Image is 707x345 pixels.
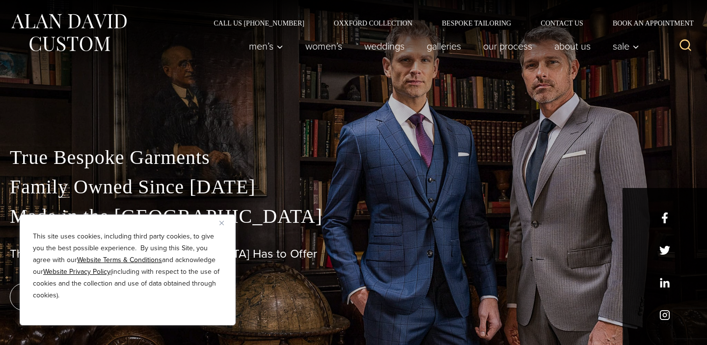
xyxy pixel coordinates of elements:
[77,255,162,265] a: Website Terms & Conditions
[613,41,639,51] span: Sale
[219,217,231,229] button: Close
[199,20,697,27] nav: Secondary Navigation
[472,36,544,56] a: Our Process
[10,11,128,54] img: Alan David Custom
[10,283,147,311] a: book an appointment
[199,20,319,27] a: Call Us [PHONE_NUMBER]
[319,20,427,27] a: Oxxford Collection
[295,36,353,56] a: Women’s
[416,36,472,56] a: Galleries
[353,36,416,56] a: weddings
[10,247,697,261] h1: The Best Custom Suits [GEOGRAPHIC_DATA] Has to Offer
[33,231,222,301] p: This site uses cookies, including third party cookies, to give you the best possible experience. ...
[238,36,645,56] nav: Primary Navigation
[427,20,526,27] a: Bespoke Tailoring
[249,41,283,51] span: Men’s
[10,143,697,231] p: True Bespoke Garments Family Owned Since [DATE] Made in the [GEOGRAPHIC_DATA]
[598,20,697,27] a: Book an Appointment
[674,34,697,58] button: View Search Form
[43,266,110,277] a: Website Privacy Policy
[219,221,224,225] img: Close
[544,36,602,56] a: About Us
[526,20,598,27] a: Contact Us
